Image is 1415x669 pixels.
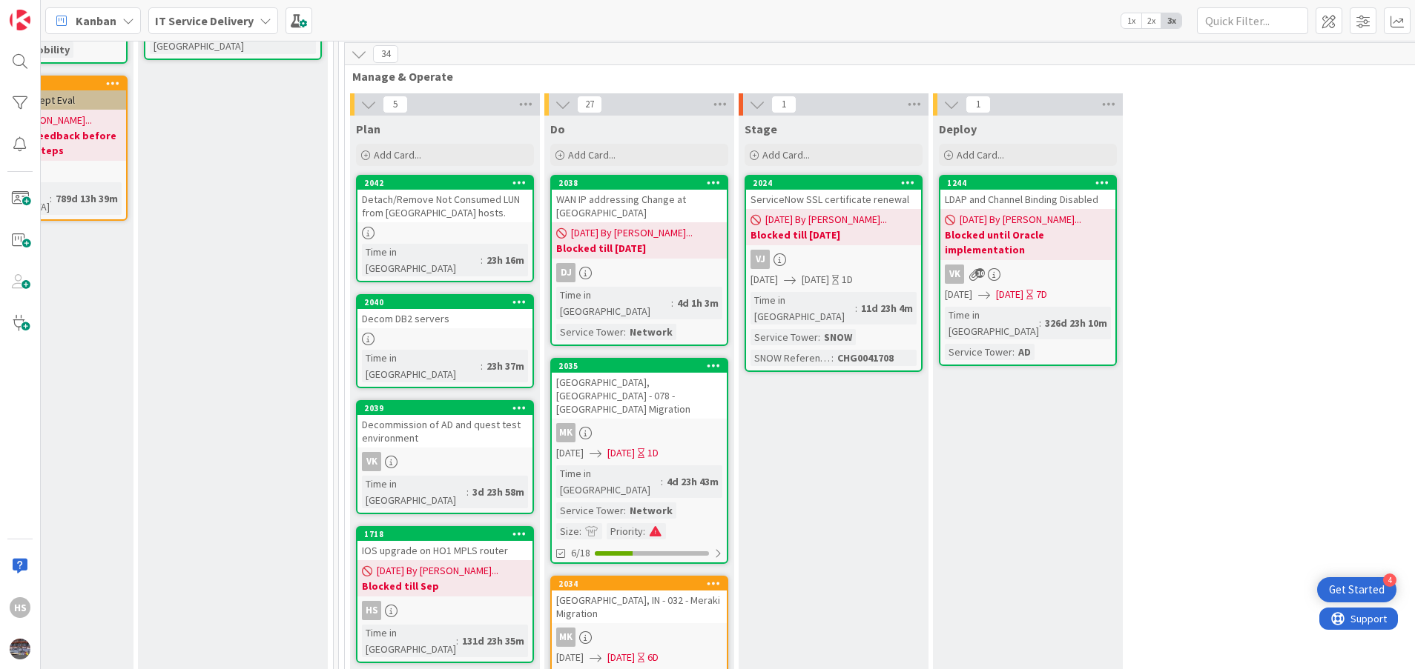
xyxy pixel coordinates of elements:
div: Decom DB2 servers [357,309,532,328]
span: [DATE] [751,272,778,287]
div: HS [362,601,381,620]
div: Network [626,324,676,340]
div: 2039Decommission of AD and quest test environment [357,402,532,447]
span: : [831,350,834,366]
div: Size [556,523,579,539]
div: 1244 [940,176,1115,190]
div: 6D [647,650,659,665]
div: 23h 16m [483,252,528,268]
div: Time in [GEOGRAPHIC_DATA] [362,625,456,657]
span: 27 [577,96,602,113]
div: MK [552,628,727,647]
input: Quick Filter... [1197,7,1308,34]
div: Detach/Remove Not Consumed LUN from [GEOGRAPHIC_DATA] hosts. [357,190,532,222]
div: Network [626,502,676,519]
span: : [661,473,663,490]
span: 1 [771,96,796,113]
div: 2042Detach/Remove Not Consumed LUN from [GEOGRAPHIC_DATA] hosts. [357,176,532,222]
div: 2024 [746,176,921,190]
a: 1718IOS upgrade on HO1 MPLS router[DATE] By [PERSON_NAME]...Blocked till SepHSTime in [GEOGRAPHIC... [356,526,534,663]
span: : [643,523,645,539]
div: Time in [GEOGRAPHIC_DATA] [556,287,671,319]
div: 2024 [753,178,921,188]
div: 11d 23h 4m [857,300,917,316]
span: Kanban [76,12,116,30]
a: 1244LDAP and Channel Binding Disabled[DATE] By [PERSON_NAME]...Blocked until Oracle implementatio... [939,175,1117,366]
img: avatar [10,639,30,659]
span: Stage [745,122,777,136]
div: MK [556,628,575,647]
div: Decommission of AD and quest test environment [357,415,532,447]
div: WAN IP addressing Change at [GEOGRAPHIC_DATA] [552,190,727,222]
div: 789d 13h 39m [52,190,122,207]
b: Blocked until Oracle implementation [945,227,1111,257]
div: Get Started [1329,582,1385,597]
div: VK [357,452,532,471]
div: 2040Decom DB2 servers [357,296,532,328]
div: 1718 [364,529,532,539]
div: 2035 [558,361,727,371]
div: Time in [GEOGRAPHIC_DATA] [945,307,1039,339]
div: DJ [552,263,727,282]
div: 1718 [357,527,532,541]
span: 5 [383,96,408,113]
span: : [481,358,483,374]
span: : [855,300,857,316]
div: 2034 [558,579,727,589]
div: Time in [GEOGRAPHIC_DATA] [362,476,466,508]
span: : [466,484,469,500]
span: [DATE] [556,650,584,665]
div: 2040 [357,296,532,309]
div: 2034 [552,577,727,590]
div: 3d 23h 58m [469,484,528,500]
span: Add Card... [568,148,616,162]
b: IT Service Delivery [155,13,254,28]
div: VJ [746,250,921,269]
span: Add Card... [374,148,421,162]
div: 2042 [364,178,532,188]
div: 2040 [364,297,532,307]
b: Blocked till [DATE] [751,227,917,242]
span: : [456,633,458,649]
div: Time in [GEOGRAPHIC_DATA] [556,465,661,498]
span: [DATE] [945,287,972,302]
span: 1 [966,96,991,113]
div: CHG0041708 [834,350,897,366]
div: 2035[GEOGRAPHIC_DATA], [GEOGRAPHIC_DATA] - 078 - [GEOGRAPHIC_DATA] Migration [552,359,727,419]
div: MK [552,423,727,442]
div: 2039 [364,403,532,413]
span: Add Card... [762,148,810,162]
div: 2035 [552,359,727,373]
div: 1244LDAP and Channel Binding Disabled [940,176,1115,209]
span: [DATE] By [PERSON_NAME]... [571,225,693,241]
span: Do [550,122,565,136]
span: : [818,329,820,345]
div: LDAP and Channel Binding Disabled [940,190,1115,209]
div: 2038 [552,176,727,190]
span: Support [31,2,67,20]
div: HS [357,601,532,620]
span: : [624,324,626,340]
div: Time in [GEOGRAPHIC_DATA] [362,244,481,276]
div: 1D [647,445,659,461]
span: [DATE] [607,445,635,461]
span: 6/18 [571,545,590,561]
span: 2x [1141,13,1161,28]
span: : [579,523,581,539]
div: 131d 23h 35m [458,633,528,649]
div: 2042 [357,176,532,190]
div: DJ [556,263,575,282]
div: 1D [842,272,853,287]
div: Service Tower [945,344,1012,360]
div: 2034[GEOGRAPHIC_DATA], IN - 032 - Meraki Migration [552,577,727,623]
div: [GEOGRAPHIC_DATA], [GEOGRAPHIC_DATA] - 078 - [GEOGRAPHIC_DATA] Migration [552,373,727,419]
span: 1x [1121,13,1141,28]
span: Add Card... [957,148,1004,162]
span: [DATE] By [PERSON_NAME]... [765,212,887,227]
div: [GEOGRAPHIC_DATA], IN - 032 - Meraki Migration [552,590,727,623]
div: 7D [1036,287,1047,302]
span: [DATE] By [PERSON_NAME]... [960,212,1081,227]
span: 10 [975,268,985,278]
div: HS [10,597,30,618]
div: 4d 1h 3m [673,295,722,311]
